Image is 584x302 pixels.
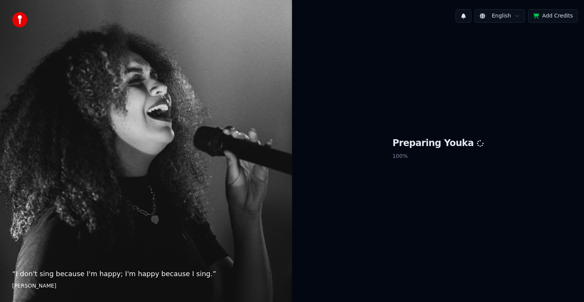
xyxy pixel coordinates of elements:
img: youka [12,12,27,27]
p: 100 % [392,149,484,163]
p: “ I don't sing because I'm happy; I'm happy because I sing. ” [12,269,280,279]
button: Add Credits [528,9,578,23]
h1: Preparing Youka [392,137,484,149]
footer: [PERSON_NAME] [12,282,280,290]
